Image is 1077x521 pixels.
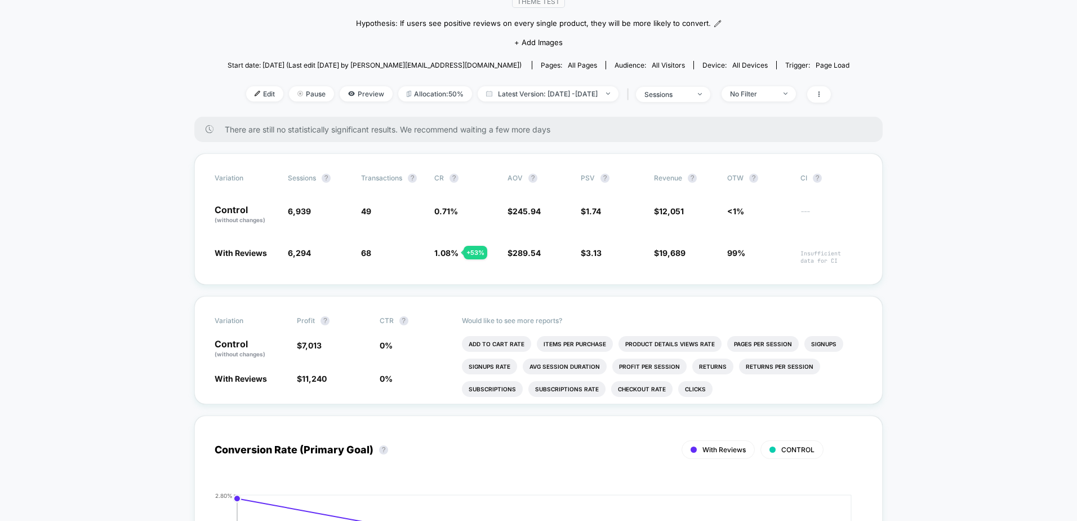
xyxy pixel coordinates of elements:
[813,174,822,183] button: ?
[486,91,492,96] img: calendar
[727,248,745,258] span: 99%
[255,91,260,96] img: edit
[654,206,684,216] span: $
[225,125,860,134] span: There are still no statistically significant results. We recommend waiting a few more days
[288,206,311,216] span: 6,939
[215,351,265,357] span: (without changes)
[523,359,607,374] li: Avg Session Duration
[289,86,334,101] span: Pause
[749,174,758,183] button: ?
[537,336,613,352] li: Items Per Purchase
[568,61,597,69] span: all pages
[618,336,722,352] li: Product Details Views Rate
[450,174,459,183] button: ?
[361,174,402,182] span: Transactions
[692,359,733,374] li: Returns
[586,206,601,216] span: 1.74
[297,374,327,383] span: $
[398,86,472,101] span: Allocation: 50%
[654,248,686,258] span: $
[727,206,744,216] span: <1%
[600,174,609,183] button: ?
[702,445,746,454] span: With Reviews
[322,174,331,183] button: ?
[288,248,311,258] span: 6,294
[739,359,820,374] li: Returns Per Session
[434,206,458,216] span: 0.71 %
[508,248,541,258] span: $
[462,359,517,374] li: Signups Rate
[541,61,597,69] div: Pages:
[215,248,267,258] span: With Reviews
[297,341,322,350] span: $
[615,61,685,69] div: Audience:
[215,174,277,183] span: Variation
[464,246,487,259] div: + 53 %
[462,316,862,325] p: Would like to see more reports?
[513,206,541,216] span: 245.94
[408,174,417,183] button: ?
[581,174,595,182] span: PSV
[302,374,327,383] span: 11,240
[246,86,283,101] span: Edit
[678,381,713,397] li: Clicks
[727,174,789,183] span: OTW
[361,206,371,216] span: 49
[297,316,315,325] span: Profit
[800,208,862,224] span: ---
[508,206,541,216] span: $
[288,174,316,182] span: Sessions
[800,250,862,264] span: Insufficient data for CI
[732,61,768,69] span: all devices
[361,248,371,258] span: 68
[513,248,541,258] span: 289.54
[528,174,537,183] button: ?
[654,174,682,182] span: Revenue
[514,38,563,47] span: + Add Images
[297,91,303,96] img: end
[581,248,602,258] span: $
[816,61,849,69] span: Page Load
[611,381,673,397] li: Checkout Rate
[644,90,689,99] div: sessions
[215,217,265,223] span: (without changes)
[785,61,849,69] div: Trigger:
[586,248,602,258] span: 3.13
[380,341,393,350] span: 0 %
[215,339,286,359] p: Control
[659,206,684,216] span: 12,051
[302,341,322,350] span: 7,013
[698,93,702,95] img: end
[407,91,411,97] img: rebalance
[321,316,330,325] button: ?
[693,61,776,69] span: Device:
[462,336,531,352] li: Add To Cart Rate
[215,205,277,224] p: Control
[781,445,815,454] span: CONTROL
[730,90,775,98] div: No Filter
[784,92,787,95] img: end
[508,174,523,182] span: AOV
[434,174,444,182] span: CR
[434,248,459,258] span: 1.08 %
[612,359,687,374] li: Profit Per Session
[581,206,601,216] span: $
[624,86,636,103] span: |
[606,92,610,95] img: end
[380,374,393,383] span: 0 %
[340,86,393,101] span: Preview
[380,316,394,325] span: CTR
[727,336,799,352] li: Pages Per Session
[356,18,711,29] span: Hypothesis: If users see positive reviews on every single product, they will be more likely to co...
[478,86,618,101] span: Latest Version: [DATE] - [DATE]
[659,248,686,258] span: 19,689
[228,61,522,69] span: Start date: [DATE] (Last edit [DATE] by [PERSON_NAME][EMAIL_ADDRESS][DOMAIN_NAME])
[462,381,523,397] li: Subscriptions
[399,316,408,325] button: ?
[215,492,233,498] tspan: 2.80%
[800,174,862,183] span: CI
[379,445,388,454] button: ?
[215,374,267,383] span: With Reviews
[688,174,697,183] button: ?
[804,336,843,352] li: Signups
